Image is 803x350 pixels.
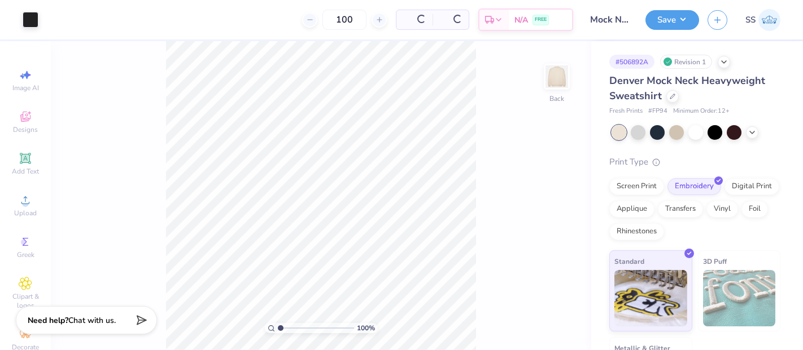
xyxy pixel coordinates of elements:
span: 100 % [357,323,375,333]
span: Fresh Prints [609,107,643,116]
input: – – [322,10,366,30]
div: Rhinestones [609,223,664,240]
span: Add Text [12,167,39,176]
span: FREE [535,16,547,24]
div: Revision 1 [660,55,712,69]
span: Upload [14,209,37,218]
div: Embroidery [667,178,721,195]
span: N/A [514,14,528,26]
img: Shashank S Sharma [758,9,780,31]
img: 3D Puff [703,270,776,326]
span: Chat with us. [68,315,116,326]
a: SS [745,9,780,31]
img: Standard [614,270,687,326]
input: Untitled Design [582,8,637,31]
div: Screen Print [609,178,664,195]
span: Standard [614,255,644,267]
div: Digital Print [725,178,779,195]
span: # FP94 [648,107,667,116]
div: Back [549,94,564,104]
span: Minimum Order: 12 + [673,107,730,116]
span: Clipart & logos [6,292,45,310]
div: Print Type [609,156,780,169]
span: Designs [13,125,38,134]
span: SS [745,14,756,26]
img: Back [545,65,568,88]
strong: Need help? [28,315,68,326]
span: Denver Mock Neck Heavyweight Sweatshirt [609,74,765,103]
span: Greek [17,250,34,259]
div: Vinyl [706,201,738,218]
span: 3D Puff [703,255,727,267]
div: # 506892A [609,55,654,69]
div: Applique [609,201,654,218]
div: Transfers [658,201,703,218]
div: Foil [741,201,768,218]
span: Image AI [12,83,39,92]
button: Save [645,10,699,30]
